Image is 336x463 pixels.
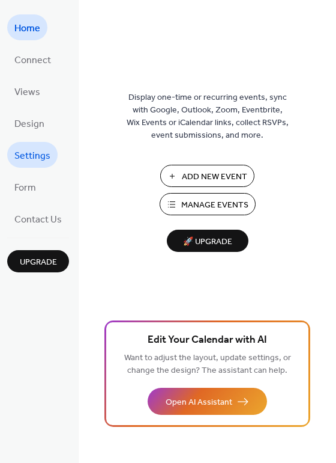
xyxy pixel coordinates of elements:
[124,350,291,379] span: Want to adjust the layout, update settings, or change the design? The assistant can help.
[14,83,40,102] span: Views
[167,230,248,252] button: 🚀 Upgrade
[14,115,44,133] span: Design
[166,396,232,409] span: Open AI Assistant
[14,179,36,197] span: Form
[7,174,43,200] a: Form
[148,388,267,415] button: Open AI Assistant
[127,91,289,142] span: Display one-time or recurring events, sync with Google, Outlook, Zoom, Eventbrite, Wix Events or ...
[14,147,50,165] span: Settings
[7,250,69,272] button: Upgrade
[20,256,57,269] span: Upgrade
[148,332,267,349] span: Edit Your Calendar with AI
[7,14,47,40] a: Home
[160,165,254,187] button: Add New Event
[14,210,62,229] span: Contact Us
[7,110,52,136] a: Design
[14,51,51,70] span: Connect
[160,193,256,215] button: Manage Events
[174,234,241,250] span: 🚀 Upgrade
[7,142,58,168] a: Settings
[181,199,248,212] span: Manage Events
[14,19,40,38] span: Home
[7,78,47,104] a: Views
[7,46,58,72] a: Connect
[7,206,69,231] a: Contact Us
[182,171,247,183] span: Add New Event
